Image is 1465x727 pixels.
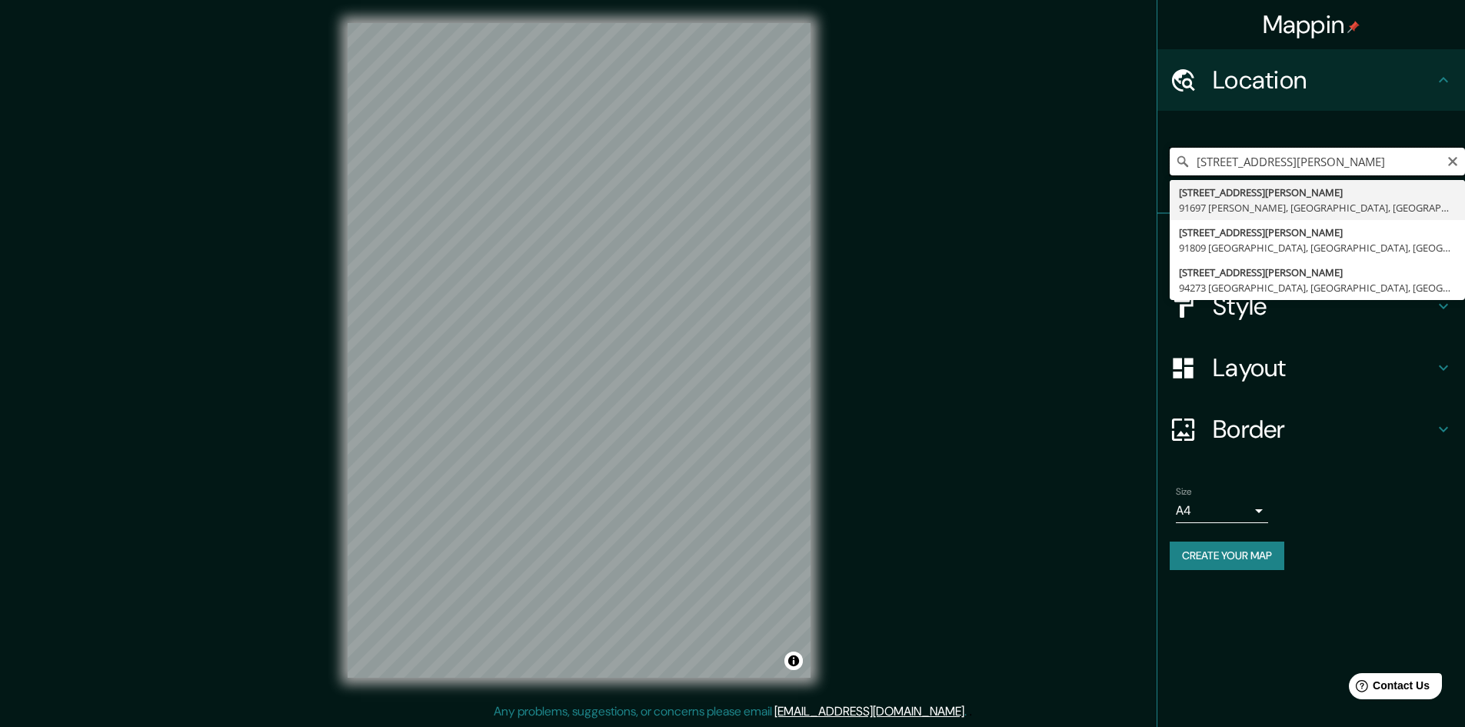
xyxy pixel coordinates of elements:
h4: Border [1213,414,1434,445]
h4: Mappin [1263,9,1360,40]
div: Layout [1157,337,1465,399]
div: A4 [1176,499,1268,523]
h4: Style [1213,291,1434,322]
p: Any problems, suggestions, or concerns please email . [494,702,967,721]
div: Border [1157,399,1465,460]
button: Create your map [1170,542,1284,570]
input: Pick your city or area [1170,148,1465,175]
button: Toggle attribution [784,652,803,670]
div: 91809 [GEOGRAPHIC_DATA], [GEOGRAPHIC_DATA], [GEOGRAPHIC_DATA] [1179,240,1456,255]
button: Clear [1447,153,1459,168]
iframe: Help widget launcher [1328,667,1448,710]
div: [STREET_ADDRESS][PERSON_NAME] [1179,225,1456,240]
img: pin-icon.png [1347,21,1360,33]
div: Style [1157,275,1465,337]
div: 94273 [GEOGRAPHIC_DATA], [GEOGRAPHIC_DATA], [GEOGRAPHIC_DATA] [1179,280,1456,295]
h4: Location [1213,65,1434,95]
div: Pins [1157,214,1465,275]
div: 91697 [PERSON_NAME], [GEOGRAPHIC_DATA], [GEOGRAPHIC_DATA] [1179,200,1456,215]
label: Size [1176,485,1192,499]
div: [STREET_ADDRESS][PERSON_NAME] [1179,265,1456,280]
a: [EMAIL_ADDRESS][DOMAIN_NAME] [774,703,964,719]
div: . [969,702,972,721]
div: . [967,702,969,721]
canvas: Map [348,23,811,678]
div: Location [1157,49,1465,111]
div: [STREET_ADDRESS][PERSON_NAME] [1179,185,1456,200]
h4: Layout [1213,352,1434,383]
